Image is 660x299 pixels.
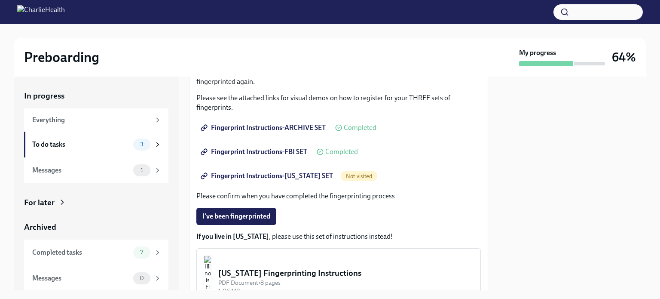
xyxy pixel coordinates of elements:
a: Messages1 [24,157,168,183]
a: Completed tasks7 [24,240,168,265]
a: Archived [24,222,168,233]
span: Not visited [341,173,377,179]
div: [US_STATE] Fingerprinting Instructions [218,268,474,279]
strong: My progress [519,48,556,58]
strong: If you live in [US_STATE] [196,232,269,240]
h2: Preboarding [24,49,99,66]
a: Messages0 [24,265,168,291]
div: 1.06 MB [218,287,474,295]
div: Messages [32,274,130,283]
div: To do tasks [32,140,130,149]
span: Fingerprint Instructions-ARCHIVE SET [202,123,326,132]
a: Fingerprint Instructions-FBI SET [196,143,313,160]
p: , please use this set of instructions instead! [196,232,481,241]
p: Please confirm when you have completed the fingerprinting process [196,191,481,201]
a: To do tasks3 [24,132,168,157]
a: For later [24,197,168,208]
img: CharlieHealth [17,5,65,19]
span: Fingerprint Instructions-FBI SET [202,148,307,156]
span: Completed [325,148,358,155]
span: I've been fingerprinted [202,212,270,221]
span: 1 [135,167,148,173]
span: 0 [134,275,149,281]
div: Completed tasks [32,248,130,257]
span: Fingerprint Instructions-[US_STATE] SET [202,172,333,180]
a: In progress [24,90,168,102]
span: 3 [135,141,149,148]
span: 7 [135,249,148,256]
div: For later [24,197,55,208]
span: Completed [344,124,376,131]
a: Everything [24,108,168,132]
div: Messages [32,166,130,175]
div: PDF Document • 8 pages [218,279,474,287]
a: Fingerprint Instructions-ARCHIVE SET [196,119,332,136]
div: Everything [32,115,150,125]
h3: 64% [612,49,636,65]
a: Fingerprint Instructions-[US_STATE] SET [196,167,339,185]
p: Please see the attached links for visual demos on how to register for your THREE sets of fingerpr... [196,93,481,112]
button: I've been fingerprinted [196,208,276,225]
